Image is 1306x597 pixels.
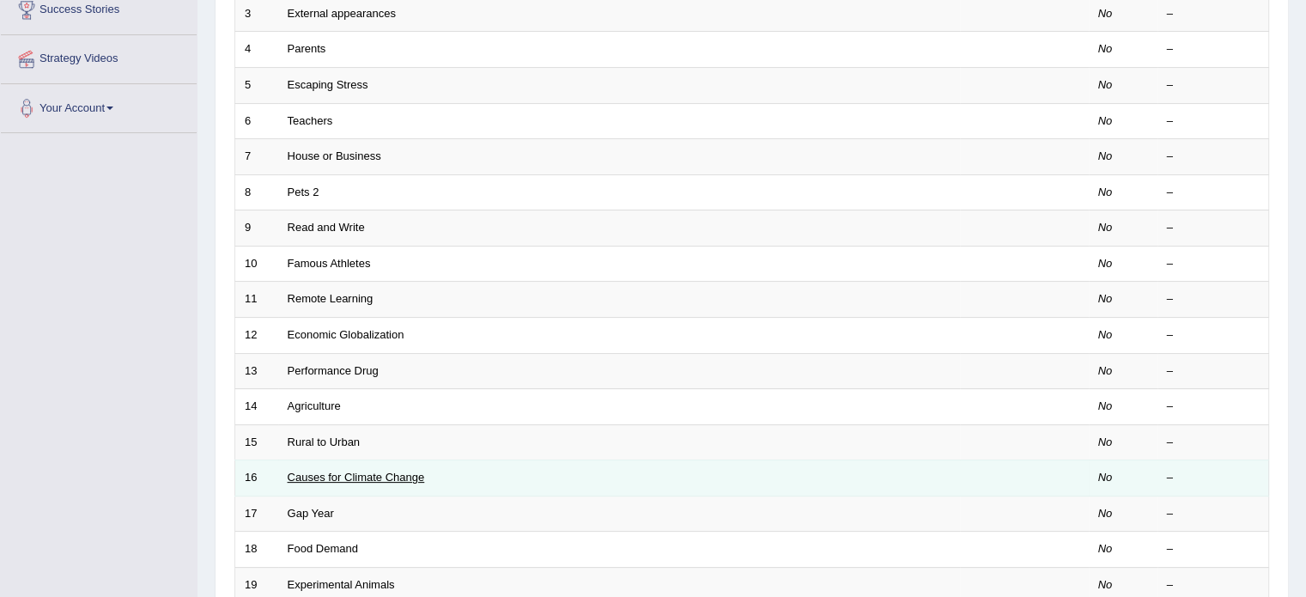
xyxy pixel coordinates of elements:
em: No [1098,399,1113,412]
em: No [1098,221,1113,234]
a: Economic Globalization [288,328,404,341]
div: – [1167,327,1260,344]
a: Read and Write [288,221,365,234]
em: No [1098,7,1113,20]
em: No [1098,364,1113,377]
a: External appearances [288,7,396,20]
a: Experimental Animals [288,578,395,591]
td: 16 [235,460,278,496]
td: 12 [235,317,278,353]
a: Gap Year [288,507,334,520]
a: House or Business [288,149,381,162]
div: – [1167,220,1260,236]
em: No [1098,578,1113,591]
td: 6 [235,103,278,139]
a: Remote Learning [288,292,374,305]
div: – [1167,506,1260,522]
a: Food Demand [288,542,358,555]
em: No [1098,186,1113,198]
td: 7 [235,139,278,175]
em: No [1098,257,1113,270]
td: 13 [235,353,278,389]
a: Escaping Stress [288,78,368,91]
em: No [1098,436,1113,448]
a: Your Account [1,84,197,127]
td: 8 [235,174,278,210]
td: 4 [235,32,278,68]
div: – [1167,577,1260,594]
div: – [1167,291,1260,308]
a: Strategy Videos [1,35,197,78]
div: – [1167,399,1260,415]
div: – [1167,363,1260,380]
div: – [1167,541,1260,557]
div: – [1167,149,1260,165]
div: – [1167,256,1260,272]
td: 11 [235,282,278,318]
em: No [1098,542,1113,555]
div: – [1167,435,1260,451]
a: Teachers [288,114,333,127]
div: – [1167,470,1260,486]
td: 18 [235,532,278,568]
em: No [1098,471,1113,484]
a: Pets 2 [288,186,319,198]
em: No [1098,78,1113,91]
em: No [1098,328,1113,341]
td: 5 [235,68,278,104]
td: 15 [235,424,278,460]
a: Performance Drug [288,364,379,377]
div: – [1167,77,1260,94]
td: 17 [235,496,278,532]
td: 14 [235,389,278,425]
div: – [1167,41,1260,58]
a: Famous Athletes [288,257,371,270]
a: Rural to Urban [288,436,361,448]
a: Parents [288,42,326,55]
em: No [1098,292,1113,305]
div: – [1167,185,1260,201]
em: No [1098,114,1113,127]
td: 9 [235,210,278,247]
div: – [1167,6,1260,22]
td: 10 [235,246,278,282]
em: No [1098,42,1113,55]
a: Agriculture [288,399,341,412]
div: – [1167,113,1260,130]
em: No [1098,507,1113,520]
a: Causes for Climate Change [288,471,425,484]
em: No [1098,149,1113,162]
